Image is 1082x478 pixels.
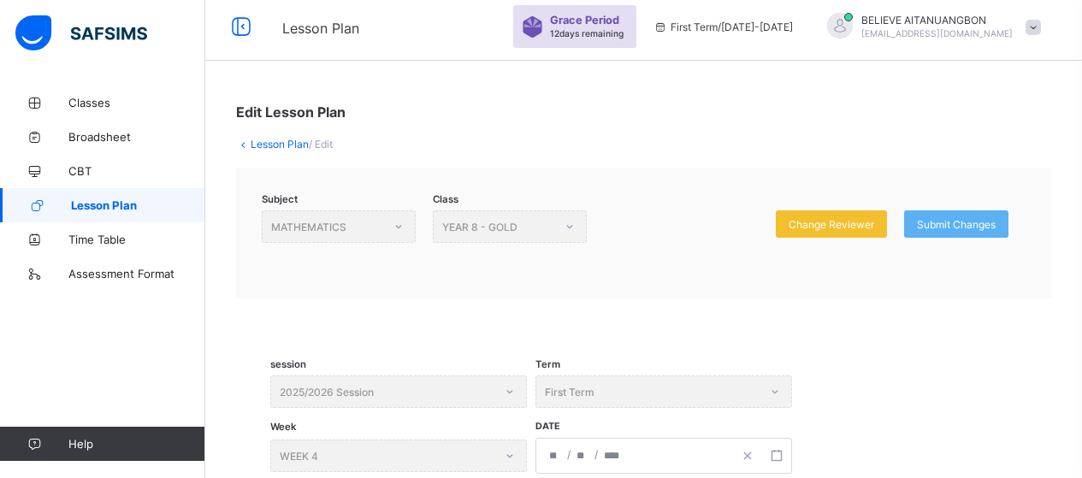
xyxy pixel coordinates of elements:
[917,218,996,231] span: Submit Changes
[535,358,560,370] span: Term
[68,267,205,280] span: Assessment Format
[15,15,147,51] img: safsims
[68,96,205,109] span: Classes
[251,138,309,150] a: Lesson Plan
[565,447,572,462] span: /
[550,28,624,38] span: 12 days remaining
[270,358,306,370] span: session
[653,21,793,33] span: session/term information
[861,28,1013,38] span: [EMAIL_ADDRESS][DOMAIN_NAME]
[71,198,205,212] span: Lesson Plan
[789,218,874,231] span: Change Reviewer
[810,13,1049,41] div: BELIEVEAITANUANGBON
[68,233,205,246] span: Time Table
[68,164,205,178] span: CBT
[236,103,346,121] span: Edit Lesson Plan
[593,447,600,462] span: /
[522,16,543,38] img: sticker-purple.71386a28dfed39d6af7621340158ba97.svg
[535,421,560,432] span: Date
[433,193,458,205] span: Class
[550,14,619,27] span: Grace Period
[861,14,1013,27] span: BELIEVE AITANUANGBON
[282,20,359,37] span: Lesson Plan
[309,138,333,150] span: / Edit
[270,421,296,433] span: Week
[262,193,298,205] span: Subject
[68,437,204,451] span: Help
[68,130,205,144] span: Broadsheet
